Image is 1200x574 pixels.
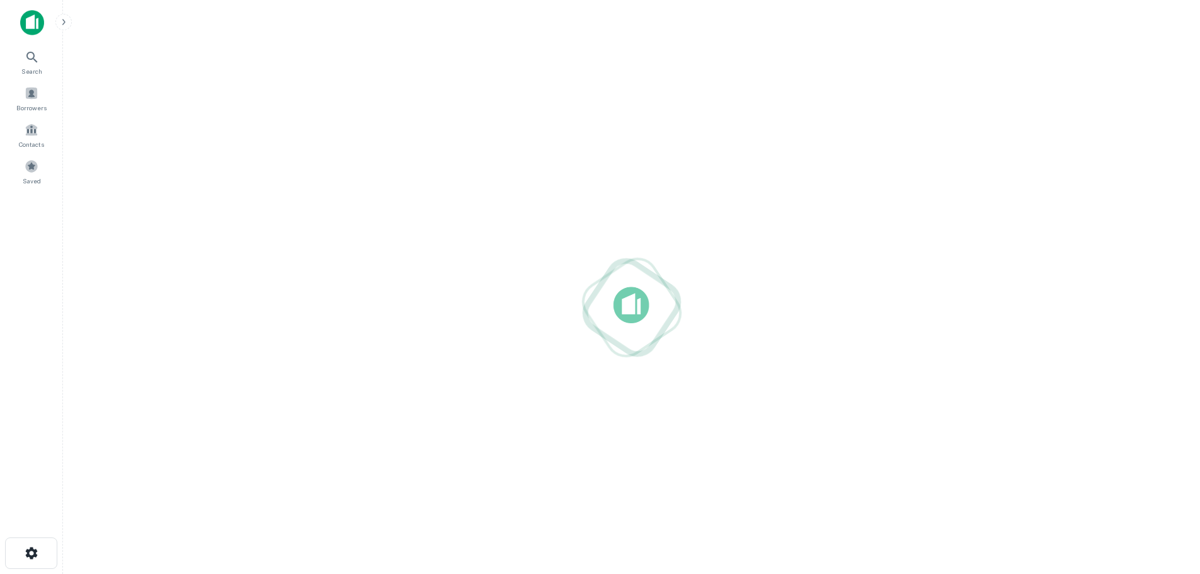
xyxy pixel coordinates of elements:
span: Contacts [19,139,44,149]
a: Borrowers [4,81,59,115]
a: Contacts [4,118,59,152]
span: Search [21,66,42,76]
span: Borrowers [16,103,47,113]
a: Search [4,45,59,79]
span: Saved [23,176,41,186]
img: capitalize-icon.png [20,10,44,35]
iframe: Chat Widget [1137,473,1200,534]
a: Saved [4,154,59,188]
